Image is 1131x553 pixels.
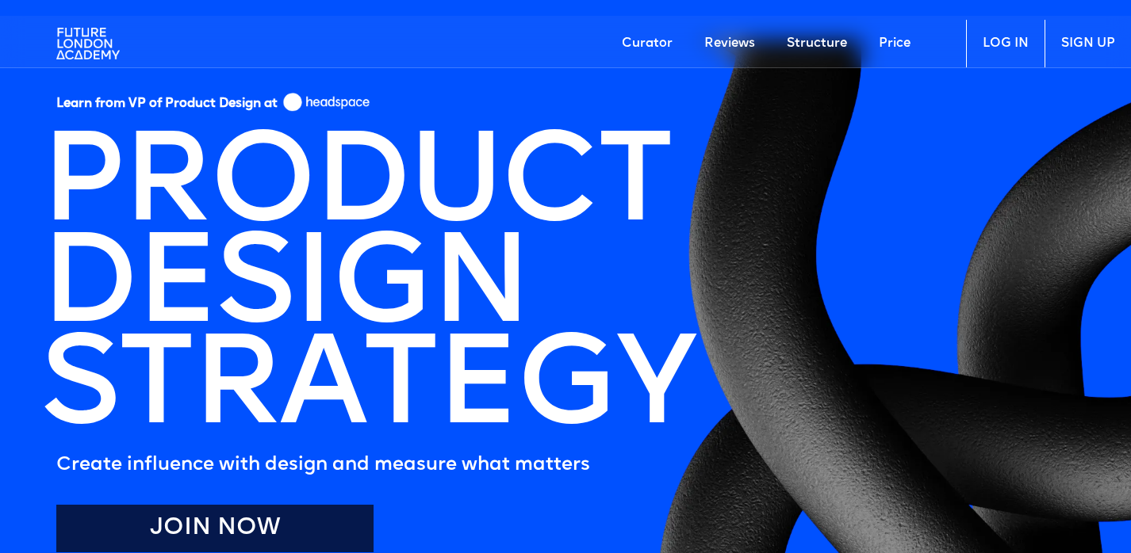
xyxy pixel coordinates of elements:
[966,20,1045,67] a: LOG IN
[56,505,374,552] a: Join Now
[771,20,863,67] a: Structure
[863,20,926,67] a: Price
[40,137,694,441] h1: PRODUCT DESIGN STRATEGY
[606,20,688,67] a: Curator
[688,20,771,67] a: Reviews
[1045,20,1131,67] a: SIGN UP
[56,449,694,481] h5: Create influence with design and measure what matters
[56,96,278,117] h5: Learn from VP of Product Design at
